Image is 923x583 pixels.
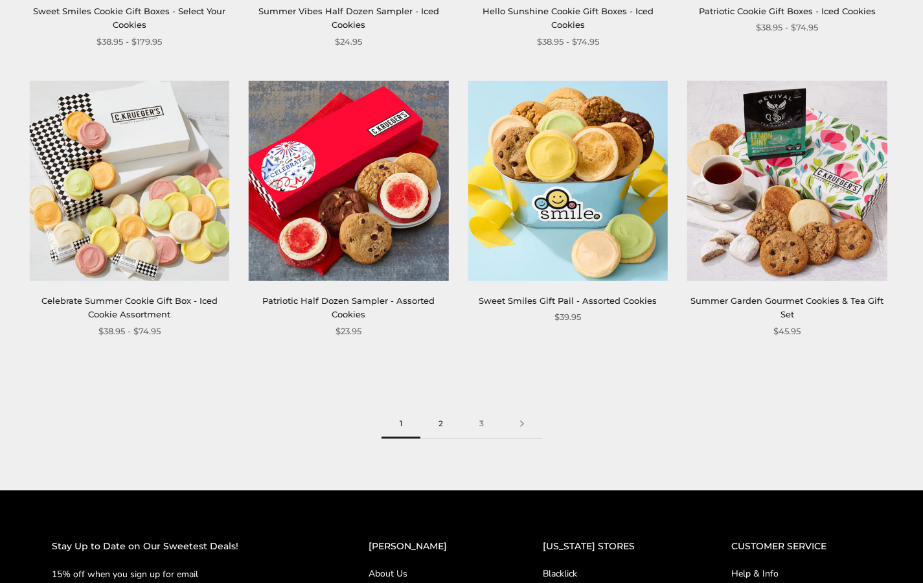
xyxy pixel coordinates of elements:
[502,409,542,439] a: Next page
[773,325,801,338] span: $45.95
[369,567,492,580] a: About Us
[41,295,218,319] a: Celebrate Summer Cookie Gift Box - Iced Cookie Assortment
[30,81,229,280] img: Celebrate Summer Cookie Gift Box - Iced Cookie Assortment
[690,295,883,319] a: Summer Garden Gourmet Cookies & Tea Gift Set
[382,409,420,439] span: 1
[479,295,657,306] a: Sweet Smiles Gift Pail - Assorted Cookies
[262,295,435,319] a: Patriotic Half Dozen Sampler - Assorted Cookies
[731,567,871,580] a: Help & Info
[369,539,492,554] h2: [PERSON_NAME]
[756,21,818,34] span: $38.95 - $74.95
[98,325,161,338] span: $38.95 - $74.95
[483,6,654,30] a: Hello Sunshine Cookie Gift Boxes - Iced Cookies
[52,539,317,554] h2: Stay Up to Date on Our Sweetest Deals!
[554,310,581,324] span: $39.95
[10,534,134,573] iframe: Sign Up via Text for Offers
[258,6,439,30] a: Summer Vibes Half Dozen Sampler - Iced Cookies
[97,35,162,49] span: $38.95 - $179.95
[420,409,461,439] a: 2
[543,567,679,580] a: Blacklick
[543,539,679,554] h2: [US_STATE] STORES
[52,567,317,582] p: 15% off when you sign up for email
[335,35,362,49] span: $24.95
[537,35,599,49] span: $38.95 - $74.95
[468,81,668,280] img: Sweet Smiles Gift Pail - Assorted Cookies
[699,6,876,16] a: Patriotic Cookie Gift Boxes - Iced Cookies
[731,539,871,554] h2: CUSTOMER SERVICE
[687,81,887,280] img: Summer Garden Gourmet Cookies & Tea Gift Set
[249,81,448,280] img: Patriotic Half Dozen Sampler - Assorted Cookies
[33,6,225,30] a: Sweet Smiles Cookie Gift Boxes - Select Your Cookies
[336,325,361,338] span: $23.95
[461,409,502,439] a: 3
